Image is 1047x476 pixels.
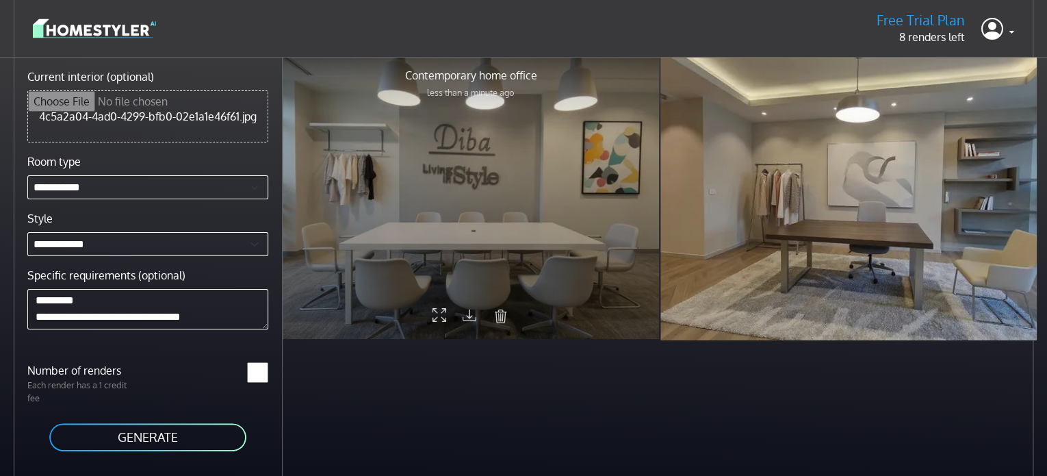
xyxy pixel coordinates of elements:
p: less than a minute ago [405,86,537,99]
p: Each render has a 1 credit fee [19,379,148,405]
h5: Free Trial Plan [877,12,965,29]
label: Current interior (optional) [27,68,154,85]
label: Room type [27,153,81,170]
p: 8 renders left [877,29,965,45]
img: logo-3de290ba35641baa71223ecac5eacb59cb85b4c7fdf211dc9aaecaaee71ea2f8.svg [33,16,156,40]
button: GENERATE [48,422,248,453]
label: Number of renders [19,362,148,379]
p: Contemporary home office [405,67,537,84]
label: Specific requirements (optional) [27,267,185,284]
label: Style [27,210,53,227]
